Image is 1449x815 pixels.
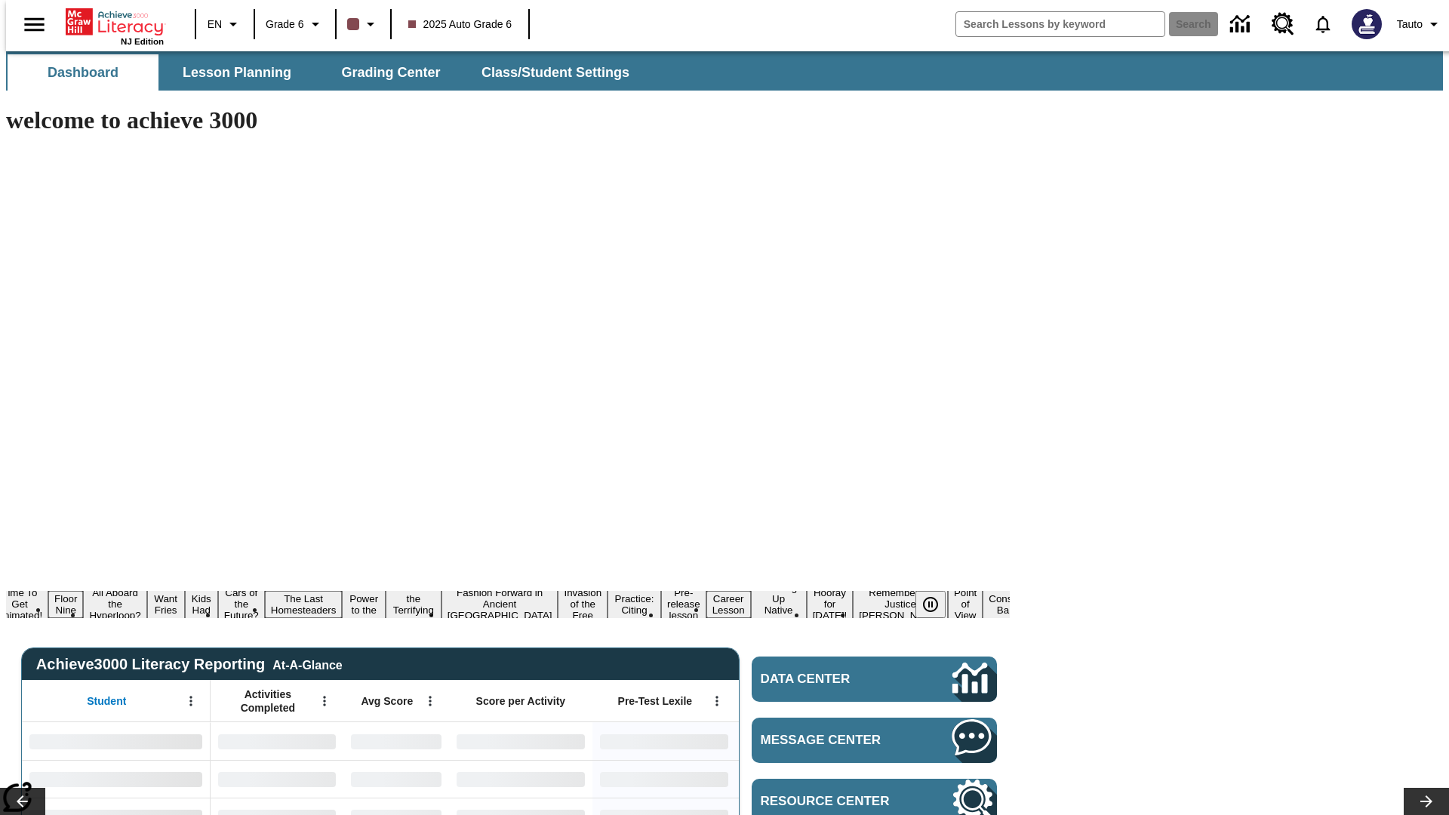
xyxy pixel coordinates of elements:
button: Profile/Settings [1391,11,1449,38]
span: Resource Center [761,794,907,809]
button: Select a new avatar [1343,5,1391,44]
button: Open Menu [313,690,336,712]
button: Dashboard [8,54,158,91]
button: Slide 16 Hooray for Constitution Day! [807,585,854,623]
span: Score per Activity [476,694,566,708]
div: SubNavbar [6,51,1443,91]
div: No Data, [211,760,343,798]
button: Slide 12 Mixed Practice: Citing Evidence [608,580,661,629]
img: Avatar [1352,9,1382,39]
button: Slide 3 All Aboard the Hyperloop? [83,585,146,623]
button: Open Menu [706,690,728,712]
button: Grade: Grade 6, Select a grade [260,11,331,38]
h1: welcome to achieve 3000 [6,106,1010,134]
span: NJ Edition [121,37,164,46]
button: Slide 9 Attack of the Terrifying Tomatoes [386,580,441,629]
button: Slide 5 Dirty Jobs Kids Had To Do [185,568,218,641]
span: Dashboard [48,64,118,81]
button: Open Menu [419,690,441,712]
button: Open Menu [180,690,202,712]
button: Slide 15 Cooking Up Native Traditions [751,580,807,629]
button: Slide 14 Career Lesson [706,591,751,618]
span: Tauto [1397,17,1423,32]
button: Slide 11 The Invasion of the Free CD [558,574,608,635]
button: Slide 19 The Constitution's Balancing Act [983,580,1055,629]
button: Slide 17 Remembering Justice O'Connor [853,585,948,623]
button: Open side menu [12,2,57,47]
button: Slide 10 Fashion Forward in Ancient Rome [441,585,558,623]
a: Message Center [752,718,997,763]
a: Notifications [1303,5,1343,44]
button: Slide 6 Cars of the Future? [218,585,265,623]
a: Data Center [752,657,997,702]
button: Language: EN, Select a language [201,11,249,38]
a: Data Center [1221,4,1263,45]
div: No Data, [211,722,343,760]
a: Resource Center, Will open in new tab [1263,4,1303,45]
span: Message Center [761,733,907,748]
span: Data Center [761,672,902,687]
span: Pre-Test Lexile [618,694,693,708]
button: Pause [915,591,946,618]
div: SubNavbar [6,54,643,91]
span: 2025 Auto Grade 6 [408,17,512,32]
button: Slide 18 Point of View [948,585,983,623]
div: At-A-Glance [272,656,342,672]
button: Slide 8 Solar Power to the People [342,580,386,629]
div: Pause [915,591,961,618]
button: Slide 4 Do You Want Fries With That? [147,568,185,641]
button: Class color is dark brown. Change class color [341,11,386,38]
div: Home [66,5,164,46]
span: Student [87,694,126,708]
a: Home [66,7,164,37]
button: Grading Center [315,54,466,91]
span: Activities Completed [218,687,318,715]
input: search field [956,12,1164,36]
button: Lesson carousel, Next [1404,788,1449,815]
span: Avg Score [361,694,413,708]
span: Grade 6 [266,17,304,32]
span: EN [208,17,222,32]
span: Class/Student Settings [481,64,629,81]
button: Class/Student Settings [469,54,641,91]
button: Slide 2 Floor Nine [48,591,83,618]
button: Slide 13 Pre-release lesson [661,585,706,623]
span: Lesson Planning [183,64,291,81]
button: Slide 7 The Last Homesteaders [265,591,343,618]
span: Achieve3000 Literacy Reporting [36,656,343,673]
div: No Data, [343,722,449,760]
button: Lesson Planning [162,54,312,91]
div: No Data, [343,760,449,798]
span: Grading Center [341,64,440,81]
